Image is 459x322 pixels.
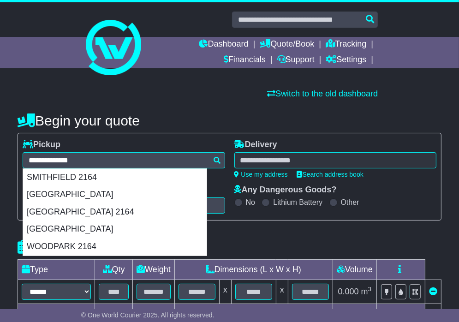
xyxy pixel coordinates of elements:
[199,37,249,53] a: Dashboard
[23,152,225,168] typeahead: Please provide city
[174,260,333,280] td: Dimensions (L x W x H)
[326,53,366,68] a: Settings
[246,198,255,207] label: No
[276,280,288,304] td: x
[429,287,437,296] a: Remove this item
[234,185,337,195] label: Any Dangerous Goods?
[267,89,378,98] a: Switch to the old dashboard
[341,198,359,207] label: Other
[333,260,376,280] td: Volume
[23,186,207,203] div: [GEOGRAPHIC_DATA]
[368,286,372,292] sup: 3
[133,260,175,280] td: Weight
[81,311,215,319] span: © One World Courier 2025. All rights reserved.
[23,221,207,238] div: [GEOGRAPHIC_DATA]
[234,171,288,178] a: Use my address
[18,113,441,128] h4: Begin your quote
[338,287,359,296] span: 0.000
[326,37,366,53] a: Tracking
[234,140,277,150] label: Delivery
[219,280,231,304] td: x
[260,37,314,53] a: Quote/Book
[273,198,322,207] label: Lithium Battery
[361,287,372,296] span: m
[297,171,364,178] a: Search address book
[224,53,266,68] a: Financials
[95,260,133,280] td: Qty
[23,238,207,256] div: WOODPARK 2164
[23,140,60,150] label: Pickup
[277,53,315,68] a: Support
[18,260,95,280] td: Type
[23,203,207,221] div: [GEOGRAPHIC_DATA] 2164
[368,308,372,315] sup: 3
[23,169,207,186] div: SMITHFIELD 2164
[18,239,133,255] h4: Package details |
